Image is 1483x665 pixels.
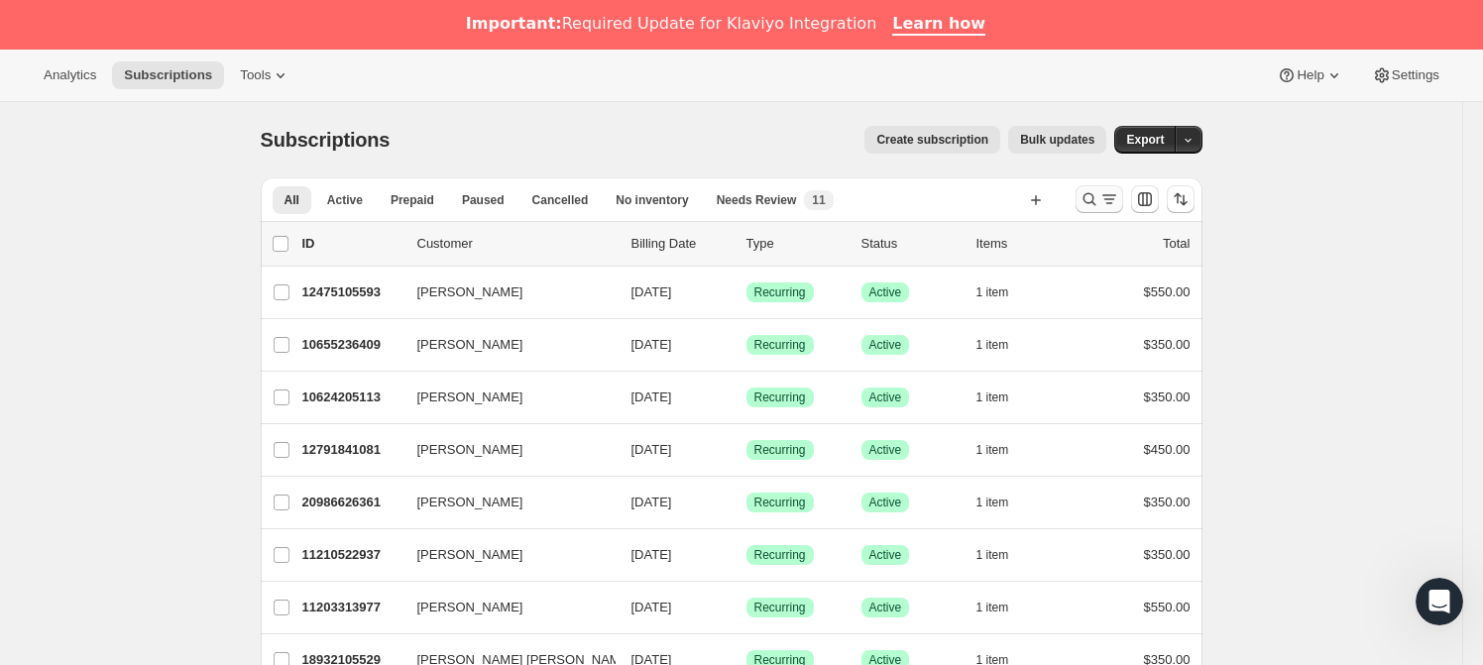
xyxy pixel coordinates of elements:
[976,541,1031,569] button: 1 item
[417,440,523,460] span: [PERSON_NAME]
[869,442,902,458] span: Active
[1144,442,1191,457] span: $450.00
[1392,67,1439,83] span: Settings
[869,389,902,405] span: Active
[240,67,271,83] span: Tools
[261,129,391,151] span: Subscriptions
[631,442,672,457] span: [DATE]
[405,382,604,413] button: [PERSON_NAME]
[976,489,1031,516] button: 1 item
[302,335,401,355] p: 10655236409
[754,600,806,615] span: Recurring
[417,388,523,407] span: [PERSON_NAME]
[302,493,401,512] p: 20986626361
[631,337,672,352] span: [DATE]
[405,592,604,623] button: [PERSON_NAME]
[869,547,902,563] span: Active
[869,495,902,510] span: Active
[302,436,1191,464] div: 12791841081[PERSON_NAME][DATE]SuccessRecurringSuccessActive1 item$450.00
[1144,337,1191,352] span: $350.00
[976,234,1076,254] div: Items
[417,545,523,565] span: [PERSON_NAME]
[1020,132,1094,148] span: Bulk updates
[1076,185,1123,213] button: Search and filter results
[405,329,604,361] button: [PERSON_NAME]
[462,192,505,208] span: Paused
[976,284,1009,300] span: 1 item
[302,384,1191,411] div: 10624205113[PERSON_NAME][DATE]SuccessRecurringSuccessActive1 item$350.00
[532,192,589,208] span: Cancelled
[391,192,434,208] span: Prepaid
[754,337,806,353] span: Recurring
[285,192,299,208] span: All
[1144,389,1191,404] span: $350.00
[417,335,523,355] span: [PERSON_NAME]
[1167,185,1195,213] button: Sort the results
[417,493,523,512] span: [PERSON_NAME]
[1416,578,1463,625] iframe: Intercom live chat
[976,495,1009,510] span: 1 item
[876,132,988,148] span: Create subscription
[417,598,523,617] span: [PERSON_NAME]
[631,389,672,404] span: [DATE]
[754,389,806,405] span: Recurring
[976,331,1031,359] button: 1 item
[1265,61,1355,89] button: Help
[717,192,797,208] span: Needs Review
[976,442,1009,458] span: 1 item
[228,61,302,89] button: Tools
[864,126,1000,154] button: Create subscription
[405,539,604,571] button: [PERSON_NAME]
[616,192,688,208] span: No inventory
[976,547,1009,563] span: 1 item
[327,192,363,208] span: Active
[405,487,604,518] button: [PERSON_NAME]
[1144,495,1191,509] span: $350.00
[976,594,1031,621] button: 1 item
[754,547,806,563] span: Recurring
[754,442,806,458] span: Recurring
[302,598,401,617] p: 11203313977
[631,600,672,614] span: [DATE]
[302,331,1191,359] div: 10655236409[PERSON_NAME][DATE]SuccessRecurringSuccessActive1 item$350.00
[1163,234,1190,254] p: Total
[976,600,1009,615] span: 1 item
[631,284,672,299] span: [DATE]
[1131,185,1159,213] button: Customize table column order and visibility
[861,234,961,254] p: Status
[302,545,401,565] p: 11210522937
[976,384,1031,411] button: 1 item
[302,282,401,302] p: 12475105593
[746,234,846,254] div: Type
[302,278,1191,306] div: 12475105593[PERSON_NAME][DATE]SuccessRecurringSuccessActive1 item$550.00
[112,61,224,89] button: Subscriptions
[869,284,902,300] span: Active
[869,600,902,615] span: Active
[976,389,1009,405] span: 1 item
[754,495,806,510] span: Recurring
[32,61,108,89] button: Analytics
[754,284,806,300] span: Recurring
[302,234,1191,254] div: IDCustomerBilling DateTypeStatusItemsTotal
[1144,547,1191,562] span: $350.00
[812,192,825,208] span: 11
[417,234,616,254] p: Customer
[466,14,562,33] b: Important:
[417,282,523,302] span: [PERSON_NAME]
[1144,284,1191,299] span: $550.00
[976,436,1031,464] button: 1 item
[405,277,604,308] button: [PERSON_NAME]
[44,67,96,83] span: Analytics
[1114,126,1176,154] button: Export
[124,67,212,83] span: Subscriptions
[631,547,672,562] span: [DATE]
[1020,186,1052,214] button: Create new view
[302,388,401,407] p: 10624205113
[302,234,401,254] p: ID
[976,278,1031,306] button: 1 item
[1008,126,1106,154] button: Bulk updates
[1297,67,1323,83] span: Help
[892,14,985,36] a: Learn how
[466,14,876,34] div: Required Update for Klaviyo Integration
[976,337,1009,353] span: 1 item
